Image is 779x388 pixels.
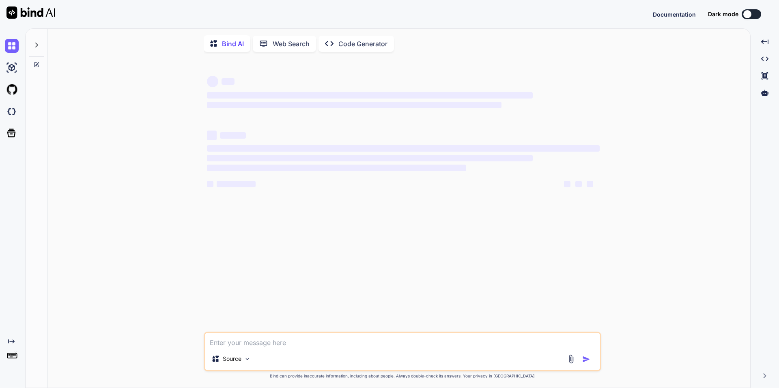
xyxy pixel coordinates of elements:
span: Documentation [653,11,696,18]
img: attachment [566,354,576,364]
span: ‌ [207,76,218,87]
span: ‌ [207,92,533,99]
img: Bind AI [6,6,55,19]
span: ‌ [207,155,533,161]
img: ai-studio [5,61,19,75]
p: Bind can provide inaccurate information, including about people. Always double-check its answers.... [204,373,601,379]
p: Web Search [273,39,310,49]
span: ‌ [587,181,593,187]
span: ‌ [217,181,256,187]
p: Bind AI [222,39,244,49]
span: ‌ [575,181,582,187]
span: ‌ [207,131,217,140]
span: ‌ [207,165,466,171]
span: ‌ [222,78,235,85]
span: ‌ [564,181,570,187]
button: Documentation [653,10,696,19]
img: Pick Models [244,356,251,362]
p: Source [223,355,241,363]
img: icon [582,355,590,363]
img: chat [5,39,19,53]
span: ‌ [207,145,600,152]
span: ‌ [207,181,213,187]
img: githubLight [5,83,19,96]
img: darkCloudIdeIcon [5,105,19,118]
span: ‌ [207,102,501,108]
span: ‌ [220,132,246,139]
span: Dark mode [708,10,738,18]
p: Code Generator [338,39,387,49]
